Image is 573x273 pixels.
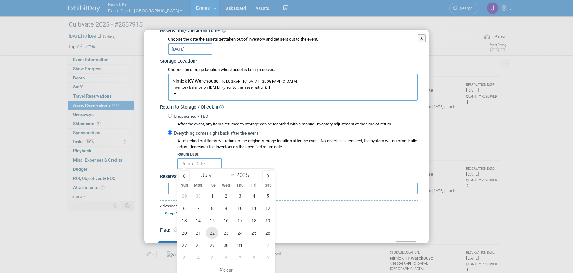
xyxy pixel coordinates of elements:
div: Storage Location [160,56,418,65]
span: July 20, 2025 [178,227,190,239]
span: August 3, 2025 [178,251,190,264]
div: Choose the storage location where asset is being reserved. [168,67,418,73]
span: July 12, 2025 [262,202,274,214]
div: Reservation/Check-out Date [160,26,418,35]
span: Sat [261,183,275,187]
input: Return Date [177,158,222,169]
span: July 13, 2025 [178,214,190,227]
span: June 30, 2025 [192,190,204,202]
span: August 1, 2025 [248,239,260,251]
button: Submit [158,241,179,251]
span: July 19, 2025 [262,214,274,227]
label: Everything comes right back after the event [172,130,258,136]
span: Thu [233,183,247,187]
span: July 2, 2025 [220,190,232,202]
span: July 24, 2025 [234,227,246,239]
span: July 27, 2025 [178,239,190,251]
span: August 9, 2025 [262,251,274,264]
div: Return to Storage / Check-in [160,102,418,111]
span: July 8, 2025 [206,202,218,214]
span: July 26, 2025 [262,227,274,239]
span: July 29, 2025 [206,239,218,251]
span: August 2, 2025 [262,239,274,251]
span: July 9, 2025 [220,202,232,214]
span: August 6, 2025 [220,251,232,264]
span: July 23, 2025 [220,227,232,239]
span: August 7, 2025 [234,251,246,264]
span: Fri [247,183,261,187]
span: Mon [191,183,205,187]
span: July 28, 2025 [192,239,204,251]
span: June 29, 2025 [178,190,190,202]
span: August 4, 2025 [192,251,204,264]
button: X [418,34,426,42]
span: Flag: [160,227,170,233]
div: After the event, any items returned to storage can be recorded with a manual inventory adjustment... [168,120,418,127]
span: July 7, 2025 [192,202,204,214]
span: August 8, 2025 [248,251,260,264]
select: Month [198,171,235,179]
span: August 5, 2025 [206,251,218,264]
span: Sun [177,183,191,187]
span: July 4, 2025 [248,190,260,202]
span: July 1, 2025 [206,190,218,202]
span: July 3, 2025 [234,190,246,202]
span: July 11, 2025 [248,202,260,214]
span: July 25, 2025 [248,227,260,239]
span: July 18, 2025 [248,214,260,227]
span: July 16, 2025 [220,214,232,227]
span: Tue [205,183,219,187]
span: Wed [219,183,233,187]
div: Reservation Notes [160,174,418,180]
button: Nimlok KY Warehouse[GEOGRAPHIC_DATA], [GEOGRAPHIC_DATA]Inventory balance on [DATE] (prior to this... [168,74,418,101]
span: July 22, 2025 [206,227,218,239]
button: Cancel [396,241,416,251]
span: July 30, 2025 [220,239,232,251]
div: Return Date: [177,151,418,157]
span: [GEOGRAPHIC_DATA], [GEOGRAPHIC_DATA] [219,79,297,84]
span: 1 [267,86,271,90]
label: Unspecified / TBD [172,113,208,120]
span: Nimlok KY Warehouse [172,79,413,90]
span: July 14, 2025 [192,214,204,227]
span: July 15, 2025 [206,214,218,227]
div: Choose the date the assets get taken out of inventory and get sent out to the event. [168,36,418,42]
span: July 31, 2025 [234,239,246,251]
span: July 5, 2025 [262,190,274,202]
input: Reservation Date [168,43,212,55]
span: July 6, 2025 [178,202,190,214]
div: Advanced Options [160,203,418,209]
div: Inventory balance on [DATE] (prior to this reservation): [172,84,413,90]
span: July 21, 2025 [192,227,204,239]
a: Specify Shipping Logistics Category [165,211,234,216]
span: July 10, 2025 [234,202,246,214]
div: All checked-out items will return to the original storage location after the event. No check-in i... [177,138,418,150]
span: July 17, 2025 [234,214,246,227]
input: Year [235,171,254,179]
